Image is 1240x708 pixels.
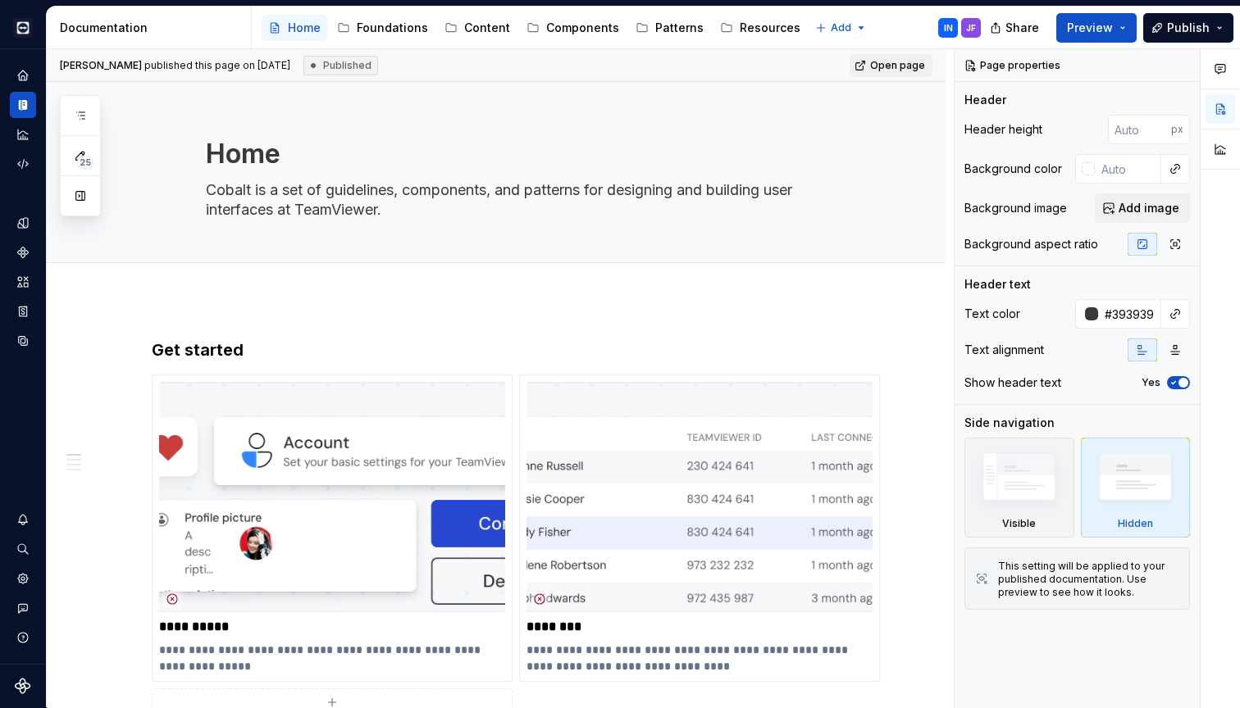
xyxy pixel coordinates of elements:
[331,15,435,41] a: Foundations
[964,276,1031,293] div: Header text
[546,20,619,36] div: Components
[713,15,807,41] a: Resources
[159,382,505,612] img: 56a373f2-1107-42e5-9a94-a3244155e248.png
[740,20,800,36] div: Resources
[998,560,1179,599] div: This setting will be applied to your published documentation. Use preview to see how it looks.
[655,20,704,36] div: Patterns
[964,200,1067,216] div: Background image
[152,338,880,361] h3: Get started
[964,342,1044,358] div: Text alignment
[15,678,31,694] svg: Supernova Logo
[357,20,428,36] div: Foundations
[438,15,517,41] a: Content
[203,134,823,174] textarea: Home
[1067,20,1113,36] span: Preview
[964,121,1042,138] div: Header height
[1098,299,1161,329] input: Auto
[60,59,290,72] span: published this page on [DATE]
[60,59,142,71] span: [PERSON_NAME]
[1095,154,1161,184] input: Auto
[831,21,851,34] span: Add
[464,20,510,36] div: Content
[10,269,36,295] a: Assets
[520,15,626,41] a: Components
[60,20,244,36] div: Documentation
[1002,517,1036,530] div: Visible
[1081,438,1191,538] div: Hidden
[1056,13,1137,43] button: Preview
[966,21,976,34] div: JF
[850,54,932,77] a: Open page
[1167,20,1210,36] span: Publish
[288,20,321,36] div: Home
[10,298,36,324] a: Storybook stories
[982,13,1050,43] button: Share
[10,92,36,118] a: Documentation
[1119,200,1179,216] span: Add image
[10,595,36,621] button: Contact support
[303,56,378,75] div: Published
[10,536,36,562] button: Search ⌘K
[77,156,93,169] span: 25
[1005,20,1039,36] span: Share
[10,506,36,533] button: Notifications
[870,59,925,72] span: Open page
[1142,376,1160,389] label: Yes
[964,161,1062,177] div: Background color
[1118,517,1153,530] div: Hidden
[944,21,953,34] div: IN
[10,151,36,177] a: Code automation
[10,565,36,592] a: Settings
[1143,13,1233,43] button: Publish
[964,415,1055,431] div: Side navigation
[1171,123,1183,136] p: px
[10,121,36,147] a: Analytics
[964,236,1098,252] div: Background aspect ratio
[964,306,1020,322] div: Text color
[10,62,36,88] a: Home
[262,11,807,44] div: Page tree
[262,15,327,41] a: Home
[1095,193,1190,223] button: Add image
[810,16,872,39] button: Add
[10,210,36,236] a: Design tokens
[10,328,36,354] a: Data sources
[964,438,1074,538] div: Visible
[629,15,710,41] a: Patterns
[964,92,1006,108] div: Header
[13,18,33,38] img: e3886e02-c8c5-455d-9336-29756fd03ba2.png
[10,239,36,265] a: Components
[203,177,823,223] textarea: Cobalt is a set of guidelines, components, and patterns for designing and building user interface...
[1108,115,1171,144] input: Auto
[964,374,1061,391] div: Show header text
[527,382,873,612] img: e520caed-615b-4f15-9629-3e003b716dda.png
